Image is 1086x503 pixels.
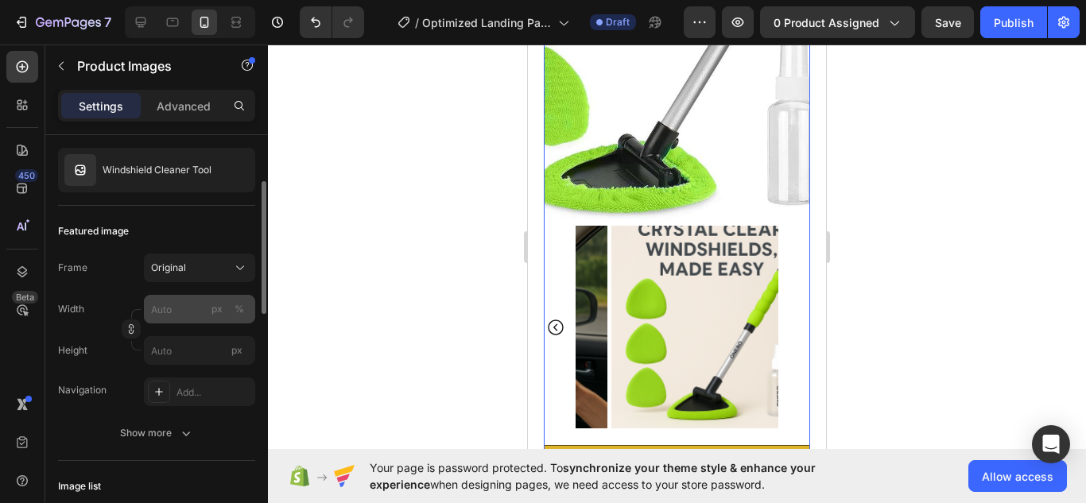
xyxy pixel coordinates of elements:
span: synchronize your theme style & enhance your experience [370,461,816,491]
div: % [235,302,244,316]
label: Height [58,343,87,358]
div: Image list [58,479,101,493]
span: Draft [606,15,630,29]
div: Publish [994,14,1034,31]
span: 0 product assigned [774,14,879,31]
p: 7 [104,13,111,32]
span: Your page is password protected. To when designing pages, we need access to your store password. [370,459,878,493]
div: px [211,302,223,316]
p: Product Images [77,56,212,75]
p: Settings [79,98,123,114]
span: Original [151,261,186,275]
span: Allow access [982,468,1053,485]
button: Original [144,253,255,282]
button: 0 product assigned [760,6,915,38]
div: Add... [176,385,251,400]
span: Save [935,16,961,29]
iframe: Design area [528,44,826,449]
div: Beta [12,291,38,304]
label: Width [58,302,84,316]
input: px% [144,295,255,323]
div: Featured image [58,224,129,238]
div: Open Intercom Messenger [1032,425,1070,463]
strong: #1 Home fitness Product of 2024 [54,404,244,416]
span: px [231,344,242,356]
input: px [144,336,255,365]
button: Publish [980,6,1047,38]
label: Frame [58,261,87,275]
button: Save [921,6,974,38]
span: Optimized Landing Page Template [422,14,552,31]
div: Show more [120,425,194,441]
div: Undo/Redo [300,6,364,38]
button: 7 [6,6,118,38]
span: / [415,14,419,31]
div: Navigation [58,383,107,397]
img: product feature img [64,154,96,186]
button: Show more [58,419,255,447]
button: px [230,300,249,319]
button: % [208,300,227,319]
button: Allow access [968,460,1067,492]
p: Advanced [157,98,211,114]
p: Windshield Cleaner Tool [103,164,211,176]
div: 450 [15,169,38,182]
